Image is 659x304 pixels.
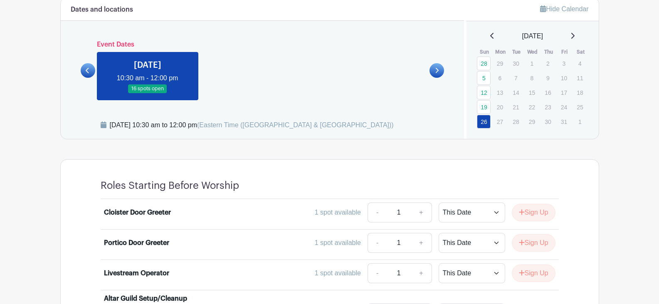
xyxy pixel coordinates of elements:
button: Sign Up [512,234,555,252]
h6: Dates and locations [71,6,133,14]
p: 30 [509,57,523,70]
div: Livestream Operator [104,268,169,278]
a: 5 [477,71,491,85]
p: 1 [573,115,587,128]
p: 14 [509,86,523,99]
p: 8 [525,72,539,84]
p: 2 [541,57,555,70]
th: Fri [557,48,573,56]
th: Wed [525,48,541,56]
a: - [368,263,387,283]
p: 21 [509,101,523,114]
th: Tue [508,48,525,56]
p: 29 [525,115,539,128]
a: Hide Calendar [540,5,588,12]
th: Sat [573,48,589,56]
p: 23 [541,101,555,114]
div: 1 spot available [315,268,361,278]
h6: Event Dates [95,41,430,49]
p: 11 [573,72,587,84]
div: Portico Door Greeter [104,238,169,248]
p: 10 [557,72,571,84]
p: 9 [541,72,555,84]
p: 4 [573,57,587,70]
p: 15 [525,86,539,99]
p: 24 [557,101,571,114]
div: [DATE] 10:30 am to 12:00 pm [110,120,394,130]
p: 6 [493,72,507,84]
span: (Eastern Time ([GEOGRAPHIC_DATA] & [GEOGRAPHIC_DATA])) [197,121,394,129]
div: 1 spot available [315,208,361,217]
p: 7 [509,72,523,84]
a: 19 [477,100,491,114]
a: 28 [477,57,491,70]
a: + [411,233,432,253]
th: Mon [493,48,509,56]
a: - [368,233,387,253]
p: 17 [557,86,571,99]
p: 29 [493,57,507,70]
div: 1 spot available [315,238,361,248]
th: Sun [476,48,493,56]
p: 28 [509,115,523,128]
span: [DATE] [522,31,543,41]
a: + [411,263,432,283]
p: 3 [557,57,571,70]
p: 13 [493,86,507,99]
p: 16 [541,86,555,99]
th: Thu [541,48,557,56]
a: - [368,203,387,222]
a: + [411,203,432,222]
p: 18 [573,86,587,99]
p: 27 [493,115,507,128]
button: Sign Up [512,204,555,221]
p: 22 [525,101,539,114]
p: 20 [493,101,507,114]
p: 1 [525,57,539,70]
p: 25 [573,101,587,114]
div: Cloister Door Greeter [104,208,171,217]
a: 12 [477,86,491,99]
p: 31 [557,115,571,128]
h4: Roles Starting Before Worship [101,180,239,192]
a: 26 [477,115,491,129]
p: 30 [541,115,555,128]
button: Sign Up [512,264,555,282]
